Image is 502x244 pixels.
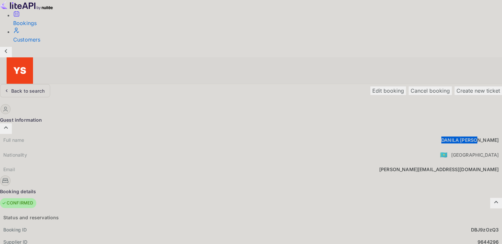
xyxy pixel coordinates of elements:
[11,87,45,94] div: Back to search
[13,36,502,44] div: Customers
[440,149,448,161] span: United States
[3,166,15,173] div: Email
[3,137,24,143] div: Full name
[13,11,502,27] a: Bookings
[370,86,406,95] button: Edit booking
[451,151,499,158] div: [GEOGRAPHIC_DATA]
[2,200,33,206] div: CONFIRMED
[13,27,502,44] a: Customers
[454,86,502,95] button: Create new ticket
[7,57,33,84] img: Yandex Support
[471,226,499,233] div: DBJ9zOzQ3
[441,137,499,143] div: DANILA [PERSON_NAME]
[13,19,502,27] div: Bookings
[3,214,59,221] div: Status and reservations
[3,151,27,158] div: Nationality
[409,86,452,95] button: Cancel booking
[379,166,499,173] div: [PERSON_NAME][EMAIL_ADDRESS][DOMAIN_NAME]
[3,226,27,233] div: Booking ID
